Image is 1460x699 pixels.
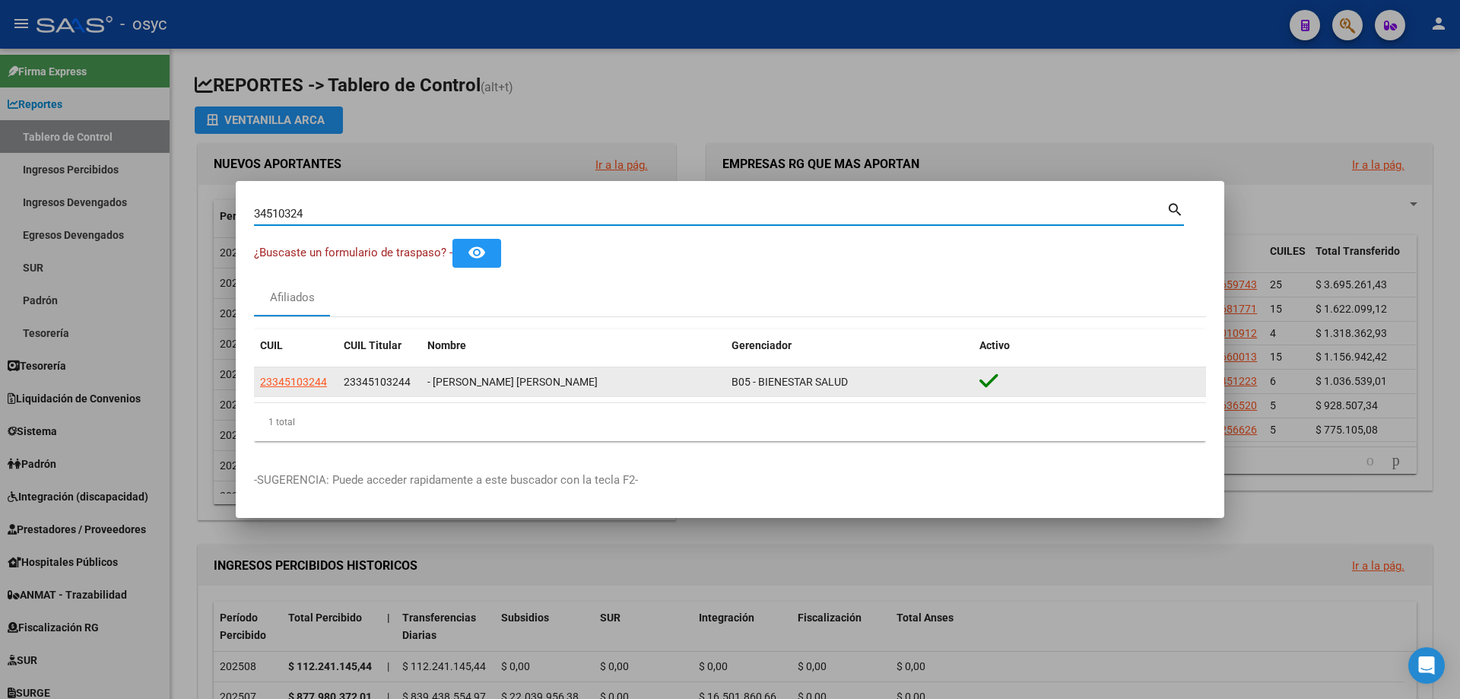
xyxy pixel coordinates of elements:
[254,246,452,259] span: ¿Buscaste un formulario de traspaso? -
[421,329,725,362] datatable-header-cell: Nombre
[427,339,466,351] span: Nombre
[254,329,338,362] datatable-header-cell: CUIL
[732,339,792,351] span: Gerenciador
[254,403,1206,441] div: 1 total
[979,339,1010,351] span: Activo
[973,329,1206,362] datatable-header-cell: Activo
[344,339,401,351] span: CUIL Titular
[427,373,719,391] div: - [PERSON_NAME] [PERSON_NAME]
[1408,647,1445,684] div: Open Intercom Messenger
[468,243,486,262] mat-icon: remove_red_eye
[1166,199,1184,218] mat-icon: search
[344,376,411,388] span: 23345103244
[732,376,848,388] span: B05 - BIENESTAR SALUD
[338,329,421,362] datatable-header-cell: CUIL Titular
[270,289,315,307] div: Afiliados
[254,472,1206,489] p: -SUGERENCIA: Puede acceder rapidamente a este buscador con la tecla F2-
[260,376,327,388] span: 23345103244
[725,329,973,362] datatable-header-cell: Gerenciador
[260,339,283,351] span: CUIL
